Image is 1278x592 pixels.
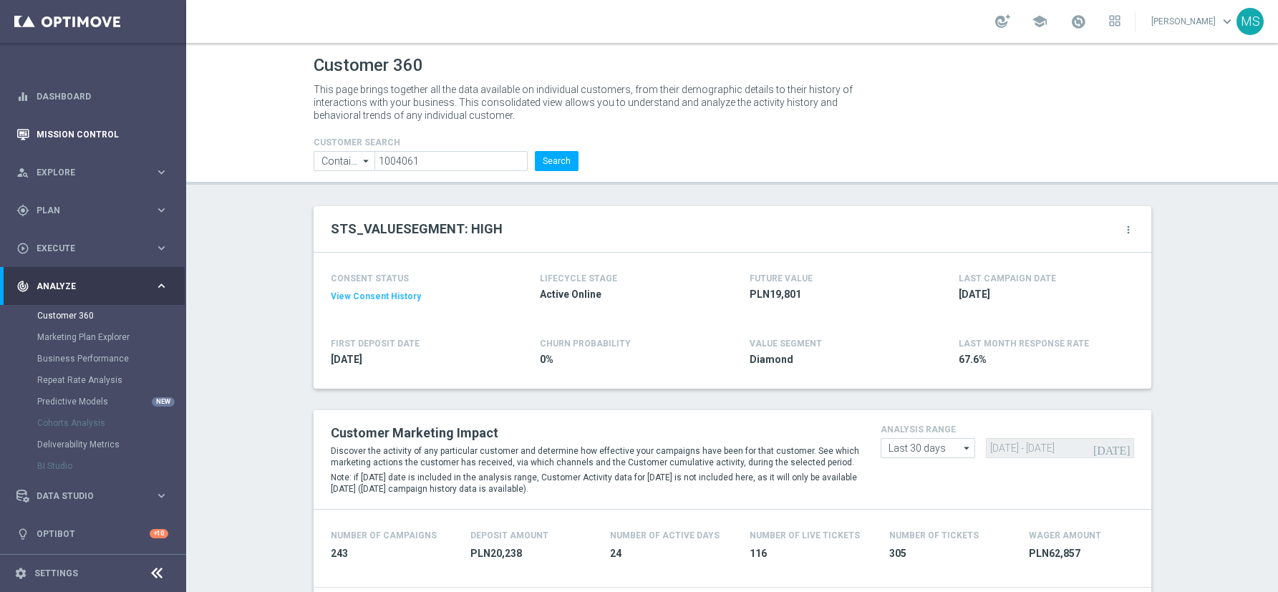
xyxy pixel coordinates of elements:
[16,167,169,178] button: person_search Explore keyboard_arrow_right
[1032,14,1047,29] span: school
[37,369,185,391] div: Repeat Rate Analysis
[16,281,169,292] button: track_changes Analyze keyboard_arrow_right
[314,55,1151,76] h1: Customer 360
[1150,11,1236,32] a: [PERSON_NAME]keyboard_arrow_down
[314,83,865,122] p: This page brings together all the data available on individual customers, from their demographic ...
[37,77,168,115] a: Dashboard
[155,165,168,179] i: keyboard_arrow_right
[331,339,420,349] h4: FIRST DEPOSIT DATE
[37,206,155,215] span: Plan
[750,353,917,367] span: Diamond
[331,353,498,367] span: 2017-08-04
[881,424,1134,435] h4: analysis range
[314,151,375,171] input: Contains
[470,530,548,540] h4: Deposit Amount
[37,244,155,253] span: Execute
[16,490,155,503] div: Data Studio
[960,439,974,457] i: arrow_drop_down
[16,115,168,153] div: Mission Control
[37,348,185,369] div: Business Performance
[37,374,149,386] a: Repeat Rate Analysis
[37,492,155,500] span: Data Studio
[37,282,155,291] span: Analyze
[37,455,185,477] div: BI Studio
[37,353,149,364] a: Business Performance
[331,273,498,283] h4: CONSENT STATUS
[331,530,437,540] h4: Number of Campaigns
[540,339,631,349] span: CHURN PROBABILITY
[331,547,453,561] span: 243
[14,567,27,580] i: settings
[750,547,872,561] span: 116
[331,291,421,303] button: View Consent History
[314,137,579,147] h4: CUSTOMER SEARCH
[750,273,813,283] h4: FUTURE VALUE
[37,396,149,407] a: Predictive Models
[37,115,168,153] a: Mission Control
[1236,8,1264,35] div: MS
[16,91,169,102] button: equalizer Dashboard
[750,339,822,349] h4: VALUE SEGMENT
[331,424,859,442] h2: Customer Marketing Impact
[374,151,527,171] input: Enter CID, Email, name or phone
[16,242,29,255] i: play_circle_outline
[889,547,1012,561] span: 305
[750,288,917,301] span: PLN19,801
[359,152,374,170] i: arrow_drop_down
[152,397,175,407] div: NEW
[16,77,168,115] div: Dashboard
[155,279,168,293] i: keyboard_arrow_right
[331,472,859,495] p: Note: if [DATE] date is included in the analysis range, Customer Activity data for [DATE] is not ...
[155,241,168,255] i: keyboard_arrow_right
[16,205,169,216] button: gps_fixed Plan keyboard_arrow_right
[610,530,720,540] h4: Number of Active Days
[959,339,1089,349] span: LAST MONTH RESPONSE RATE
[16,243,169,254] button: play_circle_outline Execute keyboard_arrow_right
[37,515,150,553] a: Optibot
[155,203,168,217] i: keyboard_arrow_right
[16,515,168,553] div: Optibot
[16,166,155,179] div: Explore
[535,151,579,171] button: Search
[610,547,732,561] span: 24
[959,288,1126,301] span: 2025-10-03
[16,129,169,140] button: Mission Control
[881,438,976,458] input: analysis range
[16,528,169,540] button: lightbulb Optibot +10
[37,168,155,177] span: Explore
[37,310,149,321] a: Customer 360
[150,529,168,538] div: +10
[16,490,169,502] button: Data Studio keyboard_arrow_right
[37,434,185,455] div: Deliverability Metrics
[16,166,29,179] i: person_search
[37,439,149,450] a: Deliverability Metrics
[1123,224,1134,236] i: more_vert
[750,530,860,540] h4: Number Of Live Tickets
[470,547,593,561] span: PLN20,238
[37,326,185,348] div: Marketing Plan Explorer
[1029,530,1101,540] h4: Wager Amount
[37,331,149,343] a: Marketing Plan Explorer
[16,528,29,540] i: lightbulb
[889,530,979,540] h4: Number Of Tickets
[16,280,155,293] div: Analyze
[16,242,155,255] div: Execute
[540,288,707,301] span: Active Online
[16,204,155,217] div: Plan
[331,445,859,468] p: Discover the activity of any particular customer and determine how effective your campaigns have ...
[37,305,185,326] div: Customer 360
[1029,547,1151,561] span: PLN62,857
[331,220,503,238] h2: STS_VALUESEGMENT: HIGH
[959,273,1056,283] h4: LAST CAMPAIGN DATE
[37,391,185,412] div: Predictive Models
[34,569,78,578] a: Settings
[16,204,29,217] i: gps_fixed
[959,353,1126,367] span: 67.6%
